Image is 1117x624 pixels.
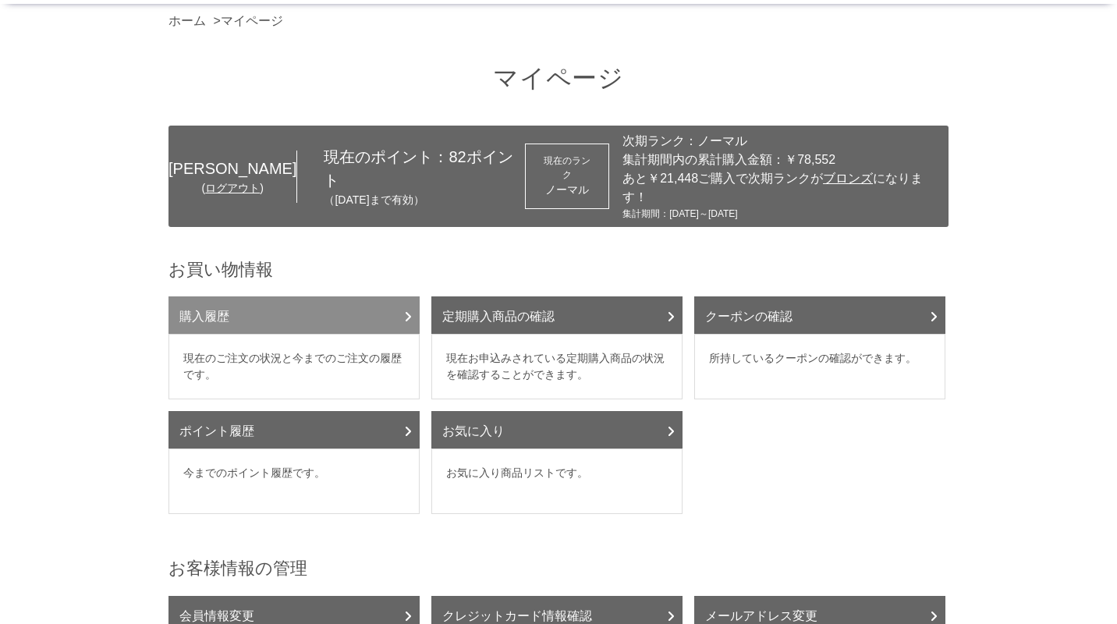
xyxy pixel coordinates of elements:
a: お気に入り [431,411,683,448]
div: [PERSON_NAME] [168,157,296,180]
a: クーポンの確認 [694,296,945,334]
a: 定期購入商品の確認 [431,296,683,334]
div: 次期ランク：ノーマル [622,132,941,151]
dt: 現在のランク [540,154,594,182]
a: ポイント履歴 [168,411,420,448]
div: ノーマル [540,182,594,198]
span: ブロンズ [823,172,873,185]
dd: 所持しているクーポンの確認ができます。 [694,334,945,399]
div: 集計期間内の累計購入金額：￥78,552 [622,151,941,169]
div: 集計期間：[DATE]～[DATE] [622,207,941,221]
a: ログアウト [205,182,260,194]
h2: お客様情報の管理 [168,557,949,580]
h1: マイページ [168,62,949,95]
li: > [213,12,286,30]
span: 82 [449,148,466,165]
dd: 現在のご注文の状況と今までのご注文の履歴です。 [168,334,420,399]
p: （[DATE]まで有効） [324,192,524,208]
a: 購入履歴 [168,296,420,334]
dd: 今までのポイント履歴です。 [168,448,420,514]
a: マイページ [221,14,283,27]
h2: お買い物情報 [168,258,949,281]
dd: お気に入り商品リストです。 [431,448,683,514]
a: ホーム [168,14,206,27]
dd: 現在お申込みされている定期購入商品の状況を確認することができます。 [431,334,683,399]
div: 現在のポイント： ポイント [297,145,524,208]
div: ( ) [168,180,296,197]
div: あと￥21,448ご購入で次期ランクが になります！ [622,169,941,207]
